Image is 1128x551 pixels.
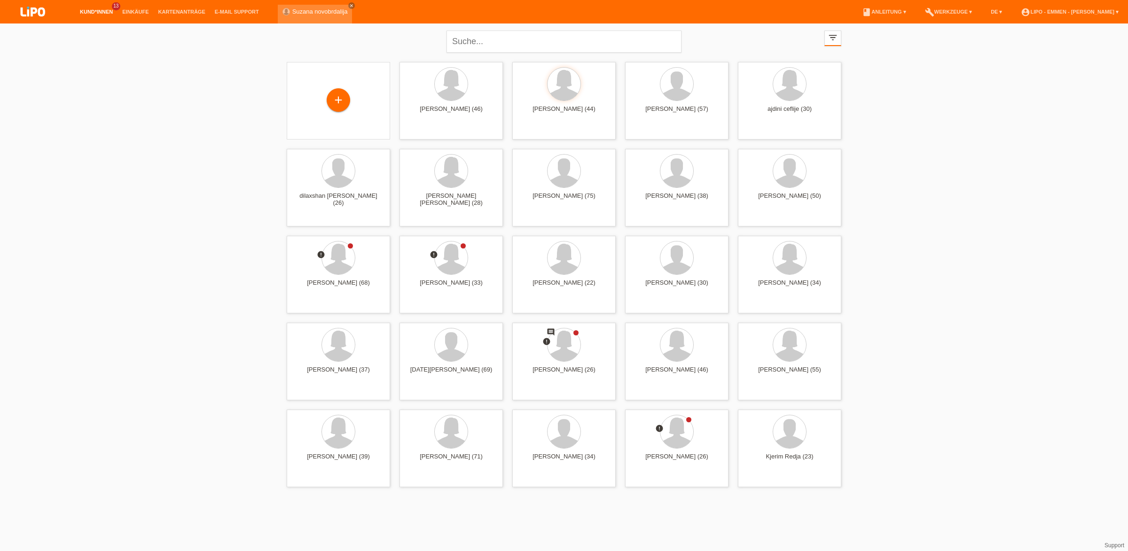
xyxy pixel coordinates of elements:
div: [PERSON_NAME] [PERSON_NAME] (28) [407,192,495,207]
i: error [542,337,551,346]
a: Kartenanträge [154,9,210,15]
div: [PERSON_NAME] (71) [407,453,495,468]
div: [PERSON_NAME] (33) [407,279,495,294]
div: [PERSON_NAME] (68) [294,279,383,294]
div: [PERSON_NAME] (22) [520,279,608,294]
i: close [349,3,354,8]
div: [PERSON_NAME] (55) [745,366,834,381]
i: error [317,250,325,259]
a: close [348,2,355,9]
a: Einkäufe [117,9,153,15]
div: [PERSON_NAME] (26) [633,453,721,468]
div: dilaxshan [PERSON_NAME] (26) [294,192,383,207]
div: [PERSON_NAME] (34) [520,453,608,468]
div: [PERSON_NAME] (57) [633,105,721,120]
i: build [925,8,934,17]
a: Suzana novobrdalija [292,8,348,15]
div: Zurückgewiesen [542,337,551,347]
a: buildWerkzeuge ▾ [920,9,977,15]
a: DE ▾ [986,9,1007,15]
div: [PERSON_NAME] (26) [520,366,608,381]
div: [PERSON_NAME] (34) [745,279,834,294]
div: [PERSON_NAME] (46) [633,366,721,381]
div: [PERSON_NAME] (44) [520,105,608,120]
div: Kund*in hinzufügen [327,92,350,108]
div: ajdini ceflije (30) [745,105,834,120]
a: E-Mail Support [210,9,264,15]
a: Kund*innen [75,9,117,15]
div: [PERSON_NAME] (50) [745,192,834,207]
div: Kjerim Redja (23) [745,453,834,468]
i: comment [547,328,555,336]
span: 13 [112,2,120,10]
a: account_circleLIPO - Emmen - [PERSON_NAME] ▾ [1016,9,1123,15]
input: Suche... [446,31,681,53]
a: Support [1104,542,1124,549]
div: [PERSON_NAME] (39) [294,453,383,468]
i: error [430,250,438,259]
div: [DATE][PERSON_NAME] (69) [407,366,495,381]
i: error [655,424,664,433]
div: [PERSON_NAME] (37) [294,366,383,381]
div: Neuer Kommentar [547,328,555,338]
div: Unbestätigt, in Bearbeitung [317,250,325,260]
div: Unbestätigt, in Bearbeitung [430,250,438,260]
i: filter_list [828,32,838,43]
a: LIPO pay [9,19,56,26]
i: book [862,8,871,17]
div: [PERSON_NAME] (46) [407,105,495,120]
div: [PERSON_NAME] (75) [520,192,608,207]
i: account_circle [1021,8,1030,17]
div: [PERSON_NAME] (30) [633,279,721,294]
a: bookAnleitung ▾ [857,9,910,15]
div: [PERSON_NAME] (38) [633,192,721,207]
div: Zurückgewiesen [655,424,664,434]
